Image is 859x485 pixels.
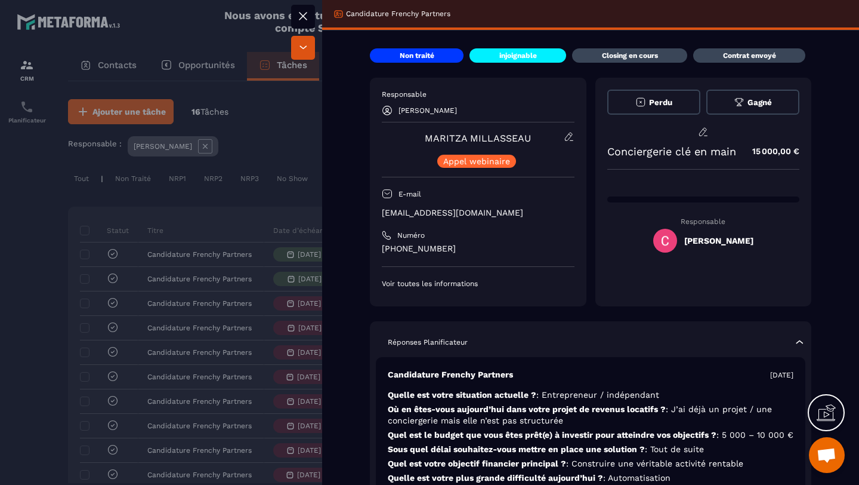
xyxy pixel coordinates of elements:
p: Closing en cours [602,51,658,60]
p: Responsable [607,217,800,226]
p: Quelle est votre situation actuelle ? [388,389,793,401]
span: Perdu [649,98,672,107]
p: Contrat envoyé [723,51,776,60]
span: : Construire une véritable activité rentable [566,459,743,468]
p: Sous quel délai souhaitez-vous mettre en place une solution ? [388,444,793,455]
p: Quel est votre objectif financier principal ? [388,458,793,469]
span: Gagné [747,98,772,107]
div: Ouvrir le chat [809,437,845,473]
span: : Entrepreneur / indépendant [536,390,659,400]
p: [EMAIL_ADDRESS][DOMAIN_NAME] [382,207,574,219]
span: : Automatisation [603,473,670,483]
p: Candidature Frenchy Partners [346,9,450,19]
p: Appel webinaire [443,157,510,165]
p: Numéro [397,231,425,240]
p: Quelle est votre plus grande difficulté aujourd’hui ? [388,472,793,484]
p: Non traité [400,51,434,60]
button: Gagné [706,90,799,115]
p: Candidature Frenchy Partners [388,369,513,380]
p: Voir toutes les informations [382,279,574,288]
button: Perdu [607,90,700,115]
p: [DATE] [770,370,793,380]
p: Réponses Planificateur [388,337,468,347]
p: 15 000,00 € [740,140,799,163]
p: [PERSON_NAME] [398,106,457,115]
p: Responsable [382,90,574,99]
h5: [PERSON_NAME] [684,236,753,245]
p: [PHONE_NUMBER] [382,243,574,254]
span: : Tout de suite [645,444,704,454]
p: Où en êtes-vous aujourd’hui dans votre projet de revenus locatifs ? [388,404,793,426]
p: E-mail [398,189,421,199]
p: Quel est le budget que vous êtes prêt(e) à investir pour atteindre vos objectifs ? [388,429,793,441]
a: MARITZA MILLASSEAU [425,133,531,144]
span: : 5 000 – 10 000 € [716,430,793,440]
p: injoignable [499,51,537,60]
p: Conciergerie clé en main [607,145,736,158]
